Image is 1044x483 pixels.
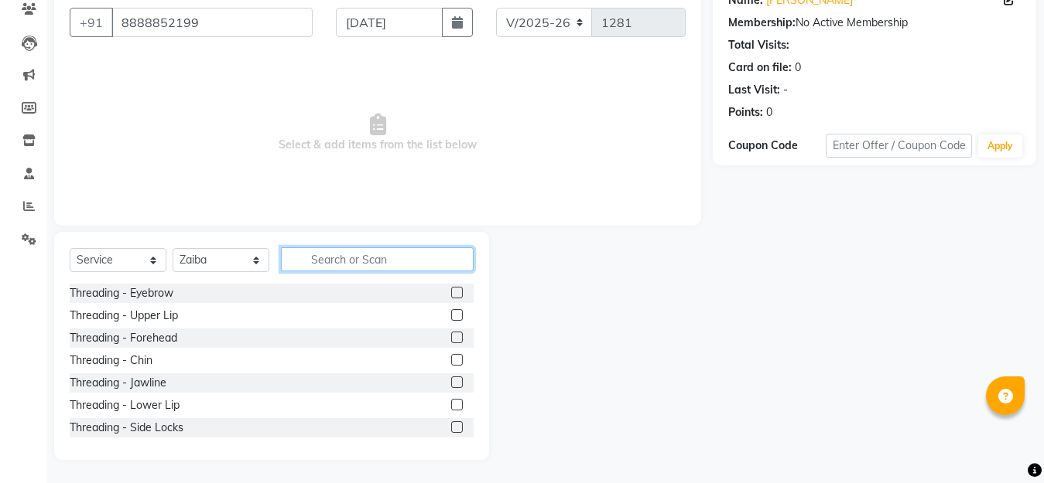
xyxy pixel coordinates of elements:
div: Threading - Upper Lip [70,308,178,324]
div: Threading - Side Locks [70,420,183,436]
div: No Active Membership [728,15,1021,31]
div: Threading - Forehead [70,330,177,346]
input: Search by Name/Mobile/Email/Code [111,8,313,37]
div: Last Visit: [728,82,780,98]
div: Points: [728,104,763,121]
div: 0 [766,104,772,121]
span: Select & add items from the list below [70,56,686,210]
input: Search or Scan [281,247,474,271]
div: Coupon Code [728,138,826,154]
div: Total Visits: [728,37,789,53]
div: Threading - Eyebrow [70,285,173,301]
div: Threading - Lower Lip [70,397,180,413]
div: - [783,82,788,98]
div: Threading - Chin [70,352,152,369]
div: Threading - Jawline [70,375,166,391]
button: +91 [70,8,113,37]
div: Card on file: [728,60,792,76]
div: 0 [795,60,801,76]
div: Membership: [728,15,796,31]
input: Enter Offer / Coupon Code [826,134,972,158]
button: Apply [978,134,1022,158]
